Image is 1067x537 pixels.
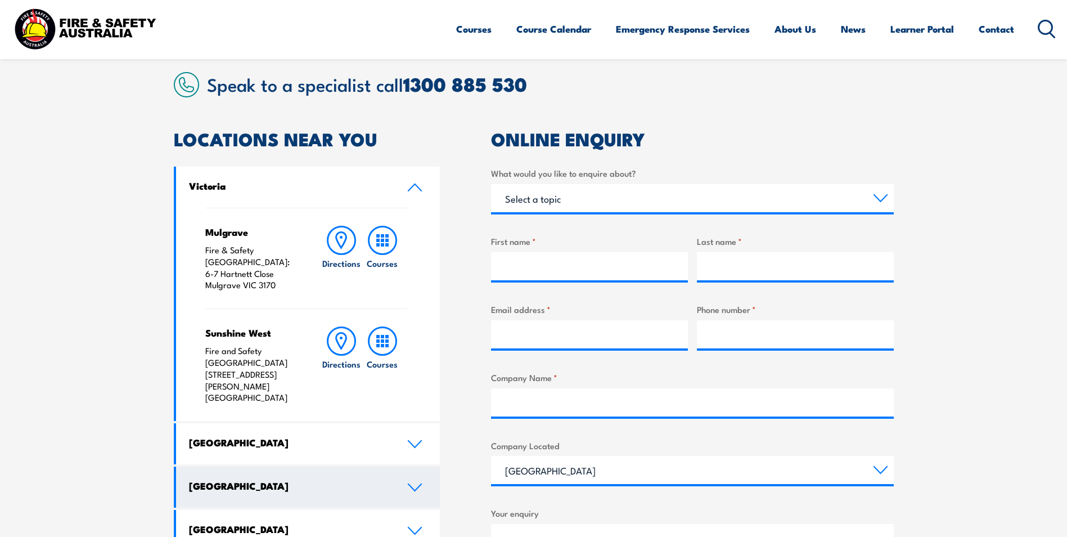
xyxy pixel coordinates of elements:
[205,345,299,404] p: Fire and Safety [GEOGRAPHIC_DATA] [STREET_ADDRESS][PERSON_NAME] [GEOGRAPHIC_DATA]
[362,326,403,404] a: Courses
[491,131,894,146] h2: ONLINE ENQUIRY
[176,423,440,464] a: [GEOGRAPHIC_DATA]
[491,439,894,452] label: Company Located
[321,326,362,404] a: Directions
[890,14,954,44] a: Learner Portal
[205,244,299,291] p: Fire & Safety [GEOGRAPHIC_DATA]: 6-7 Hartnett Close Mulgrave VIC 3170
[321,226,362,291] a: Directions
[362,226,403,291] a: Courses
[979,14,1014,44] a: Contact
[491,303,688,316] label: Email address
[367,358,398,370] h6: Courses
[176,467,440,508] a: [GEOGRAPHIC_DATA]
[322,257,361,269] h6: Directions
[189,436,390,449] h4: [GEOGRAPHIC_DATA]
[697,235,894,248] label: Last name
[189,180,390,192] h4: Victoria
[403,69,527,99] a: 1300 885 530
[205,226,299,238] h4: Mulgrave
[775,14,816,44] a: About Us
[205,326,299,339] h4: Sunshine West
[174,131,440,146] h2: LOCATIONS NEAR YOU
[207,74,894,94] h2: Speak to a specialist call
[456,14,492,44] a: Courses
[322,358,361,370] h6: Directions
[189,523,390,535] h4: [GEOGRAPHIC_DATA]
[176,167,440,208] a: Victoria
[616,14,750,44] a: Emergency Response Services
[491,371,894,384] label: Company Name
[491,507,894,520] label: Your enquiry
[516,14,591,44] a: Course Calendar
[491,235,688,248] label: First name
[697,303,894,316] label: Phone number
[189,480,390,492] h4: [GEOGRAPHIC_DATA]
[367,257,398,269] h6: Courses
[841,14,866,44] a: News
[491,167,894,180] label: What would you like to enquire about?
